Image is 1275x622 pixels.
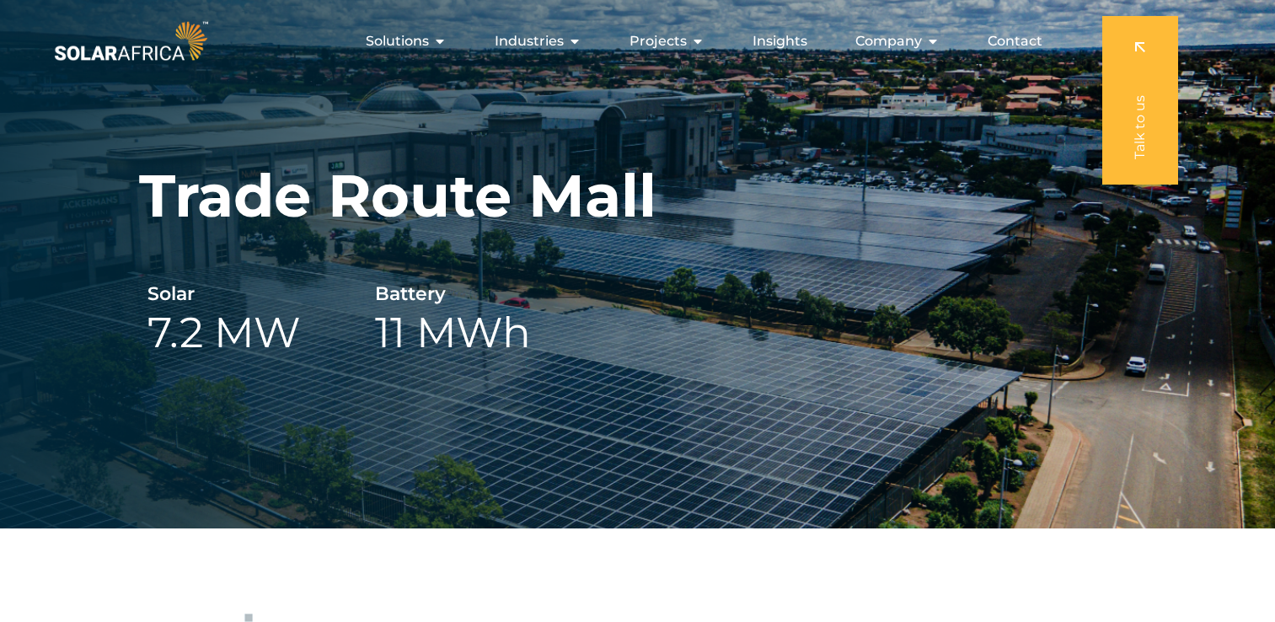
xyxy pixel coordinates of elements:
[212,24,1056,58] nav: Menu
[147,305,301,360] h2: 7.2 MW
[753,31,807,51] a: Insights
[212,24,1056,58] div: Menu Toggle
[855,31,922,51] span: Company
[139,160,656,232] h1: Trade Route Mall
[495,31,564,51] span: Industries
[375,282,446,306] h6: Battery
[147,282,195,306] h6: Solar
[629,31,687,51] span: Projects
[375,305,531,360] h2: 11 MWh
[988,31,1042,51] a: Contact
[366,31,429,51] span: Solutions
